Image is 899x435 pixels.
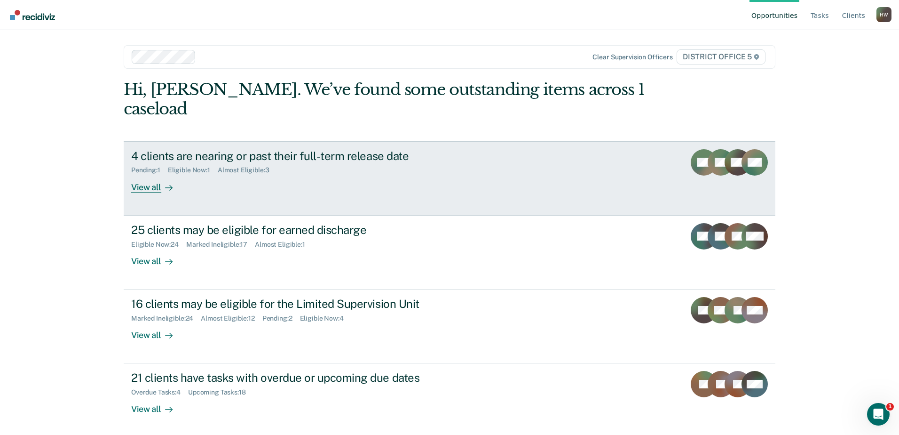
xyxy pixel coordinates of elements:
div: Eligible Now : 1 [168,166,218,174]
div: 25 clients may be eligible for earned discharge [131,223,461,237]
div: Upcoming Tasks : 18 [188,388,253,396]
div: View all [131,396,184,415]
a: 4 clients are nearing or past their full-term release datePending:1Eligible Now:1Almost Eligible:... [124,141,775,216]
iframe: Intercom live chat [867,403,890,426]
div: Pending : 1 [131,166,168,174]
div: Pending : 2 [262,314,300,322]
div: View all [131,174,184,193]
div: Overdue Tasks : 4 [131,388,188,396]
div: Almost Eligible : 3 [218,166,277,174]
div: Eligible Now : 4 [300,314,351,322]
div: H W [876,7,891,22]
div: Hi, [PERSON_NAME]. We’ve found some outstanding items across 1 caseload [124,80,645,119]
a: 16 clients may be eligible for the Limited Supervision UnitMarked Ineligible:24Almost Eligible:12... [124,290,775,363]
span: DISTRICT OFFICE 5 [677,49,765,64]
button: Profile dropdown button [876,7,891,22]
div: 21 clients have tasks with overdue or upcoming due dates [131,371,461,385]
div: Marked Ineligible : 17 [186,241,255,249]
div: View all [131,248,184,266]
div: Almost Eligible : 1 [255,241,313,249]
div: Marked Ineligible : 24 [131,314,201,322]
div: Clear supervision officers [592,53,672,61]
a: 25 clients may be eligible for earned dischargeEligible Now:24Marked Ineligible:17Almost Eligible... [124,216,775,290]
div: 16 clients may be eligible for the Limited Supervision Unit [131,297,461,311]
span: 1 [886,403,894,411]
div: Almost Eligible : 12 [201,314,262,322]
div: Eligible Now : 24 [131,241,186,249]
img: Recidiviz [10,10,55,20]
div: 4 clients are nearing or past their full-term release date [131,149,461,163]
div: View all [131,322,184,341]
